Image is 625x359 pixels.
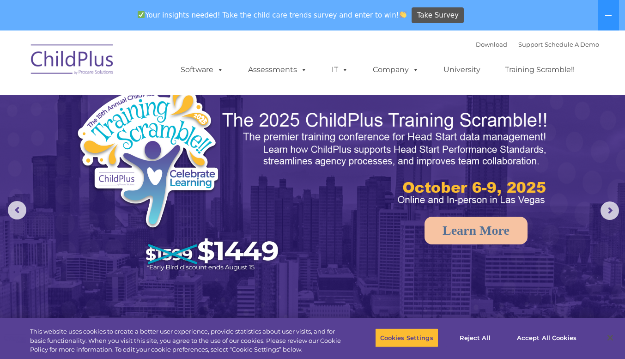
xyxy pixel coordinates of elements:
font: | [476,41,599,48]
a: Schedule A Demo [545,41,599,48]
span: Your insights needed! Take the child care trends survey and enter to win! [134,6,411,24]
a: Software [171,61,233,79]
a: Take Survey [412,7,464,24]
a: Training Scramble!! [496,61,584,79]
button: Close [600,328,620,348]
a: Download [476,41,507,48]
div: This website uses cookies to create a better user experience, provide statistics about user visit... [30,327,344,354]
button: Accept All Cookies [512,328,582,347]
img: 👏 [400,11,407,18]
a: Company [364,61,428,79]
a: Learn More [425,217,528,244]
button: Cookies Settings [375,328,438,347]
img: ✅ [138,11,145,18]
span: Take Survey [417,7,459,24]
img: ChildPlus by Procare Solutions [26,38,119,84]
a: Assessments [239,61,316,79]
a: IT [322,61,358,79]
a: Support [518,41,543,48]
a: University [434,61,490,79]
button: Reject All [446,328,504,347]
span: Last name [128,61,157,68]
span: Phone number [128,99,168,106]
